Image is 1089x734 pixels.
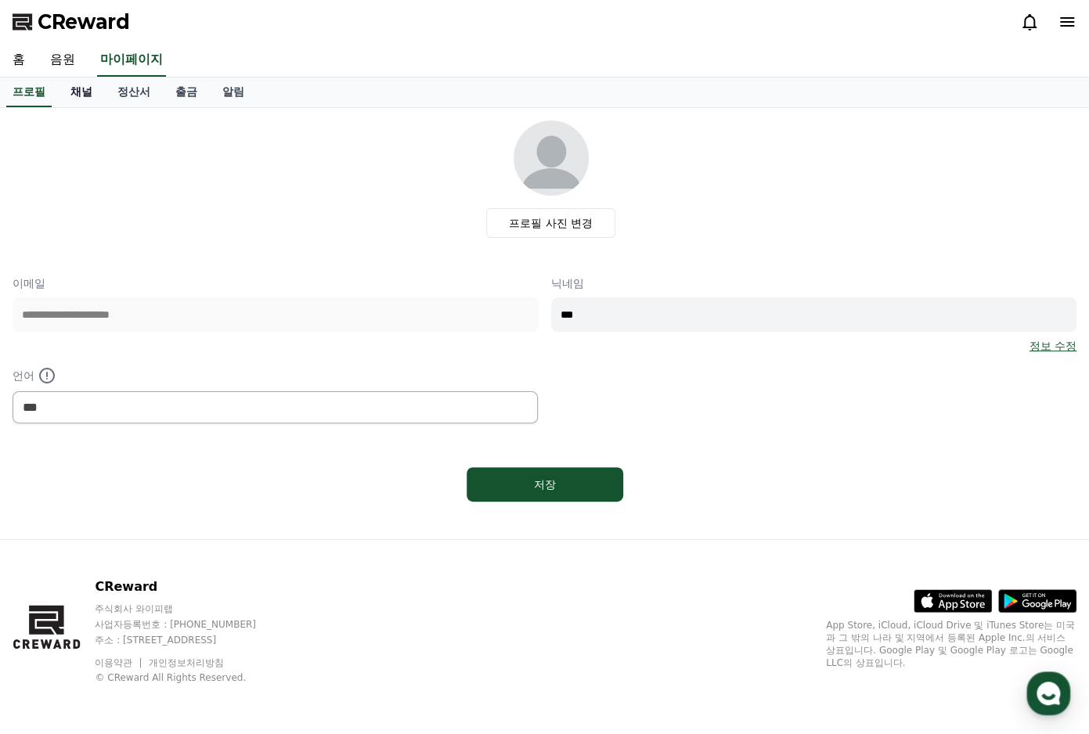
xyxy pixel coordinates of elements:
a: 정보 수정 [1030,338,1076,354]
label: 프로필 사진 변경 [486,208,615,238]
p: 언어 [13,366,539,385]
p: 사업자등록번호 : [PHONE_NUMBER] [95,618,286,631]
p: 이메일 [13,275,539,291]
a: 홈 [5,496,103,535]
a: 마이페이지 [97,44,166,77]
p: © CReward All Rights Reserved. [95,671,286,684]
p: 주소 : [STREET_ADDRESS] [95,634,286,646]
button: 저장 [467,467,623,502]
a: 개인정보처리방침 [149,657,224,668]
a: 채널 [58,77,105,107]
a: 정산서 [105,77,163,107]
span: 홈 [49,520,59,532]
span: 설정 [242,520,261,532]
span: 대화 [143,520,162,533]
span: CReward [38,9,130,34]
p: App Store, iCloud, iCloud Drive 및 iTunes Store는 미국과 그 밖의 나라 및 지역에서 등록된 Apple Inc.의 서비스 상표입니다. Goo... [826,619,1076,669]
a: 이용약관 [95,657,144,668]
p: 주식회사 와이피랩 [95,603,286,615]
p: CReward [95,577,286,596]
a: CReward [13,9,130,34]
div: 저장 [498,477,592,492]
a: 알림 [210,77,257,107]
a: 음원 [38,44,88,77]
a: 설정 [202,496,301,535]
img: profile_image [514,121,589,196]
a: 출금 [163,77,210,107]
a: 대화 [103,496,202,535]
p: 닉네임 [551,275,1077,291]
a: 프로필 [6,77,52,107]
